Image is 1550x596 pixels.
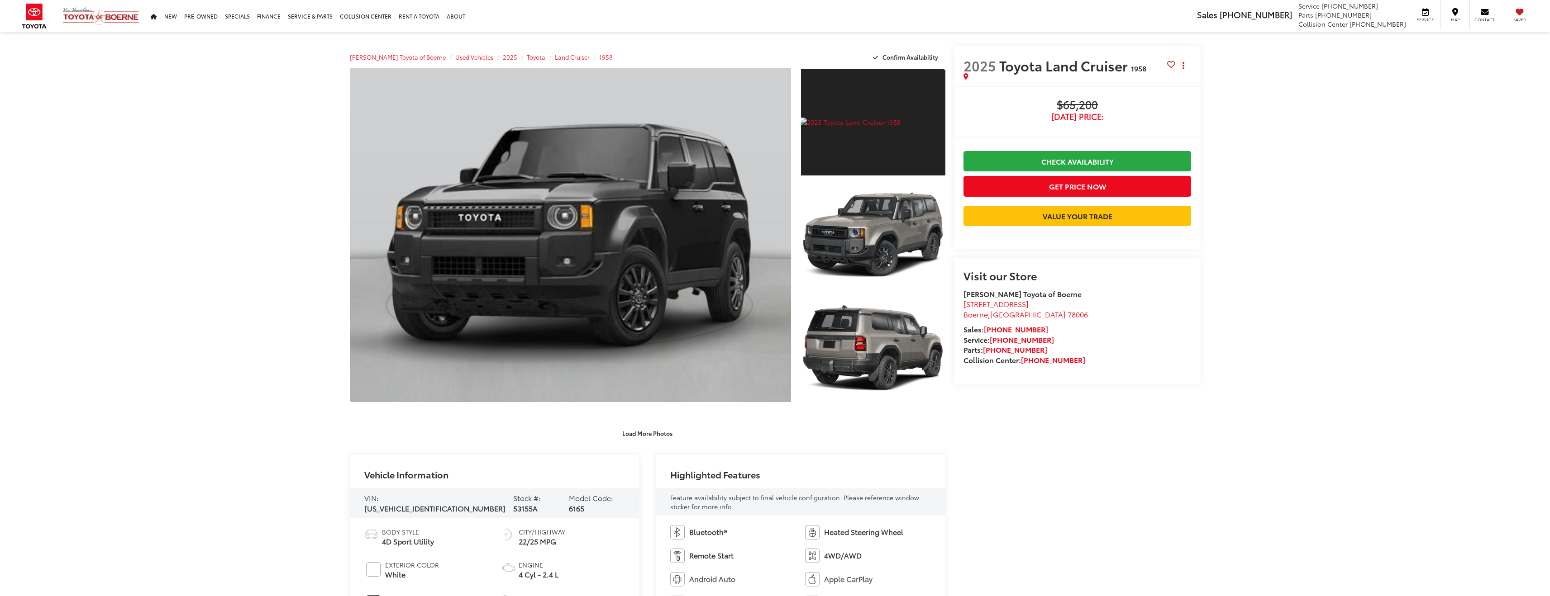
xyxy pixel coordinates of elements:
[963,112,1192,121] span: [DATE] Price:
[1068,309,1088,319] span: 78006
[990,309,1066,319] span: [GEOGRAPHIC_DATA]
[963,176,1192,196] button: Get Price Now
[1350,19,1406,28] span: [PHONE_NUMBER]
[963,334,1054,345] strong: Service:
[963,289,1082,299] strong: [PERSON_NAME] Toyota of Boerne
[350,53,446,61] a: [PERSON_NAME] Toyota of Boerne
[670,572,685,587] img: Android Auto
[1321,1,1378,10] span: [PHONE_NUMBER]
[1183,62,1184,69] span: dropdown dots
[963,99,1192,112] span: $65,200
[1131,63,1146,73] span: 1958
[385,569,439,580] span: White
[670,493,919,511] span: Feature availability subject to final vehicle configuration. Please reference window sticker for ...
[963,309,1088,319] span: ,
[824,527,903,537] span: Heated Steering Wheel
[963,355,1085,365] strong: Collision Center:
[1021,355,1085,365] a: [PHONE_NUMBER]
[963,309,988,319] span: Boerne
[616,425,679,441] button: Load More Photos
[364,469,448,479] h2: Vehicle Information
[963,270,1192,281] h2: Visit our Store
[62,7,139,25] img: Vic Vaughan Toyota of Boerne
[519,560,558,569] span: Engine
[963,298,1088,319] a: [STREET_ADDRESS] Boerne,[GEOGRAPHIC_DATA] 78006
[455,53,493,61] a: Used Vehicles
[984,324,1048,334] a: [PHONE_NUMBER]
[569,492,613,503] span: Model Code:
[868,49,945,65] button: Confirm Availability
[963,298,1029,309] span: [STREET_ADDRESS]
[382,527,434,536] span: Body Style
[513,503,538,513] span: 53155A
[963,56,996,75] span: 2025
[519,569,558,580] span: 4 Cyl - 2.4 L
[1298,19,1348,28] span: Collision Center
[963,206,1192,226] a: Value Your Trade
[882,53,938,61] span: Confirm Availability
[805,549,820,563] img: 4WD/AWD
[670,549,685,563] img: Remote Start
[1175,57,1191,73] button: Actions
[963,151,1192,171] a: Check Availability
[1445,17,1465,23] span: Map
[569,503,584,513] span: 6165
[1220,9,1292,20] span: [PHONE_NUMBER]
[800,293,947,403] img: 2025 Toyota Land Cruiser 1958
[1415,17,1436,23] span: Service
[1298,10,1313,19] span: Parts
[519,536,565,547] span: 22/25 MPG
[999,56,1131,75] span: Toyota Land Cruiser
[555,53,590,61] a: Land Cruiser
[364,492,379,503] span: VIN:
[805,525,820,539] img: Heated Steering Wheel
[800,180,947,290] img: 2025 Toyota Land Cruiser 1958
[990,334,1054,345] a: [PHONE_NUMBER]
[824,550,862,561] span: 4WD/AWD
[1510,17,1530,23] span: Saved
[366,562,381,577] span: #FFFFFF
[963,344,1047,355] strong: Parts:
[801,294,945,402] a: Expand Photo 3
[689,527,727,537] span: Bluetooth®
[805,572,820,587] img: Apple CarPlay
[382,536,434,547] span: 4D Sport Utility
[364,503,506,513] span: [US_VEHICLE_IDENTIFICATION_NUMBER]
[801,68,945,176] a: Expand Photo 1
[1197,9,1217,20] span: Sales
[800,118,947,127] img: 2025 Toyota Land Cruiser 1958
[689,550,734,561] span: Remote Start
[503,53,517,61] a: 2025
[527,53,545,61] a: Toyota
[963,324,1048,334] strong: Sales:
[519,527,565,536] span: City/Highway
[801,181,945,289] a: Expand Photo 2
[501,527,515,542] img: Fuel Economy
[983,344,1047,355] a: [PHONE_NUMBER]
[1298,1,1320,10] span: Service
[513,492,541,503] span: Stock #:
[385,560,439,569] span: Exterior Color
[345,66,796,404] img: 2025 Toyota Land Cruiser 1958
[599,53,613,61] a: 1958
[1474,17,1495,23] span: Contact
[670,469,760,479] h2: Highlighted Features
[1315,10,1372,19] span: [PHONE_NUMBER]
[670,525,685,539] img: Bluetooth®
[350,68,792,402] a: Expand Photo 0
